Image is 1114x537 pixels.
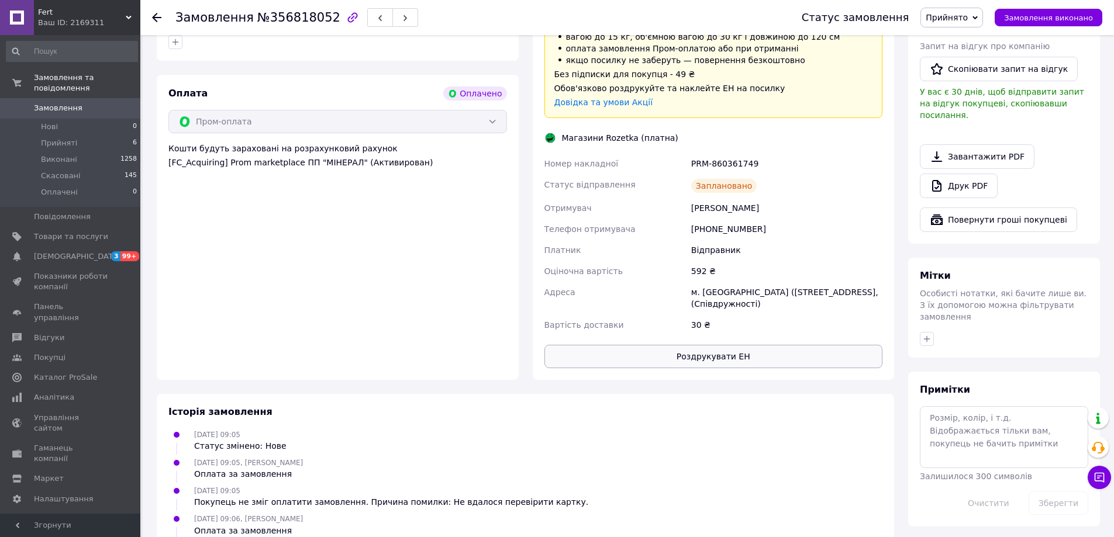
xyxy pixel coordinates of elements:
[6,41,138,62] input: Пошук
[995,9,1102,26] button: Замовлення виконано
[133,187,137,198] span: 0
[920,87,1084,120] span: У вас є 30 днів, щоб відправити запит на відгук покупцеві, скопіювавши посилання.
[34,372,97,383] span: Каталог ProSale
[920,144,1034,169] a: Завантажити PDF
[689,219,885,240] div: [PHONE_NUMBER]
[554,43,873,54] li: оплата замовлення Пром-оплатою або при отриманні
[34,302,108,323] span: Панель управління
[1004,13,1093,22] span: Замовлення виконано
[689,153,885,174] div: PRM-860361749
[544,266,623,276] span: Оціночна вартість
[544,320,624,330] span: Вартість доставки
[1088,466,1111,489] button: Чат з покупцем
[34,332,64,343] span: Відгуки
[554,54,873,66] li: якщо посилку не заберуть — повернення безкоштовно
[120,251,140,261] span: 99+
[38,18,140,28] div: Ваш ID: 2169311
[554,31,873,43] li: вагою до 15 кг, об'ємною вагою до 30 кг і довжиною до 120 см
[443,86,506,101] div: Оплачено
[41,138,77,148] span: Прийняті
[194,487,240,495] span: [DATE] 09:05
[689,261,885,282] div: 592 ₴
[41,122,58,132] span: Нові
[689,240,885,261] div: Відправник
[689,198,885,219] div: [PERSON_NAME]
[554,68,873,80] div: Без підписки для покупця - 49 ₴
[120,154,137,165] span: 1258
[34,212,91,222] span: Повідомлення
[168,157,507,168] div: [FC_Acquiring] Prom marketplace ПП "МІНЕРАЛ" (Активирован)
[544,180,636,189] span: Статус відправлення
[194,525,303,536] div: Оплата за замовлення
[920,57,1078,81] button: Скопіювати запит на відгук
[689,314,885,335] div: 30 ₴
[133,138,137,148] span: 6
[544,287,575,297] span: Адреса
[257,11,340,25] span: №356818052
[920,472,1032,481] span: Залишилося 300 символів
[554,98,653,107] a: Довідка та умови Акції
[125,171,137,181] span: 145
[194,468,303,480] div: Оплата за замовлення
[920,289,1087,321] span: Особисті нотатки, які бачите лише ви. З їх допомогою можна фільтрувати замовлення
[168,88,208,99] span: Оплата
[34,103,82,113] span: Замовлення
[920,41,1050,51] span: Запит на відгук про компанію
[152,12,161,23] div: Повернутися назад
[41,171,81,181] span: Скасовані
[544,224,636,234] span: Телефон отримувача
[554,82,873,94] div: Обов'язково роздрукуйте та наклейте ЕН на посилку
[34,473,64,484] span: Маркет
[34,392,74,403] span: Аналітика
[34,251,120,262] span: [DEMOGRAPHIC_DATA]
[194,459,303,467] span: [DATE] 09:05, [PERSON_NAME]
[559,132,681,144] div: Магазини Rozetka (платна)
[41,154,77,165] span: Виконані
[802,12,909,23] div: Статус замовлення
[111,251,120,261] span: 3
[168,406,273,417] span: Історія замовлення
[133,122,137,132] span: 0
[920,270,951,281] span: Мітки
[920,207,1077,232] button: Повернути гроші покупцеві
[34,271,108,292] span: Показники роботи компанії
[168,143,507,168] div: Кошти будуть зараховані на розрахунковий рахунок
[544,345,883,368] button: Роздрукувати ЕН
[194,440,287,452] div: Статус змінено: Нове
[544,159,619,168] span: Номер накладної
[34,72,140,93] span: Замовлення та повідомлення
[544,203,592,213] span: Отримувач
[34,352,65,363] span: Покупці
[194,515,303,523] span: [DATE] 09:06, [PERSON_NAME]
[194,431,240,439] span: [DATE] 09:05
[691,179,757,193] div: Заплановано
[926,13,968,22] span: Прийнято
[41,187,78,198] span: Оплачені
[34,494,94,504] span: Налаштування
[920,384,970,395] span: Примітки
[194,496,588,508] div: Покупець не зміг оплатити замовлення. Причина помилки: Не вдалося перевірити картку.
[544,245,581,255] span: Платник
[34,231,108,242] span: Товари та послуги
[175,11,254,25] span: Замовлення
[920,174,998,198] a: Друк PDF
[38,7,126,18] span: Fert
[689,282,885,314] div: м. [GEOGRAPHIC_DATA] ([STREET_ADDRESS], (Співдружності)
[34,443,108,464] span: Гаманець компанії
[34,413,108,434] span: Управління сайтом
